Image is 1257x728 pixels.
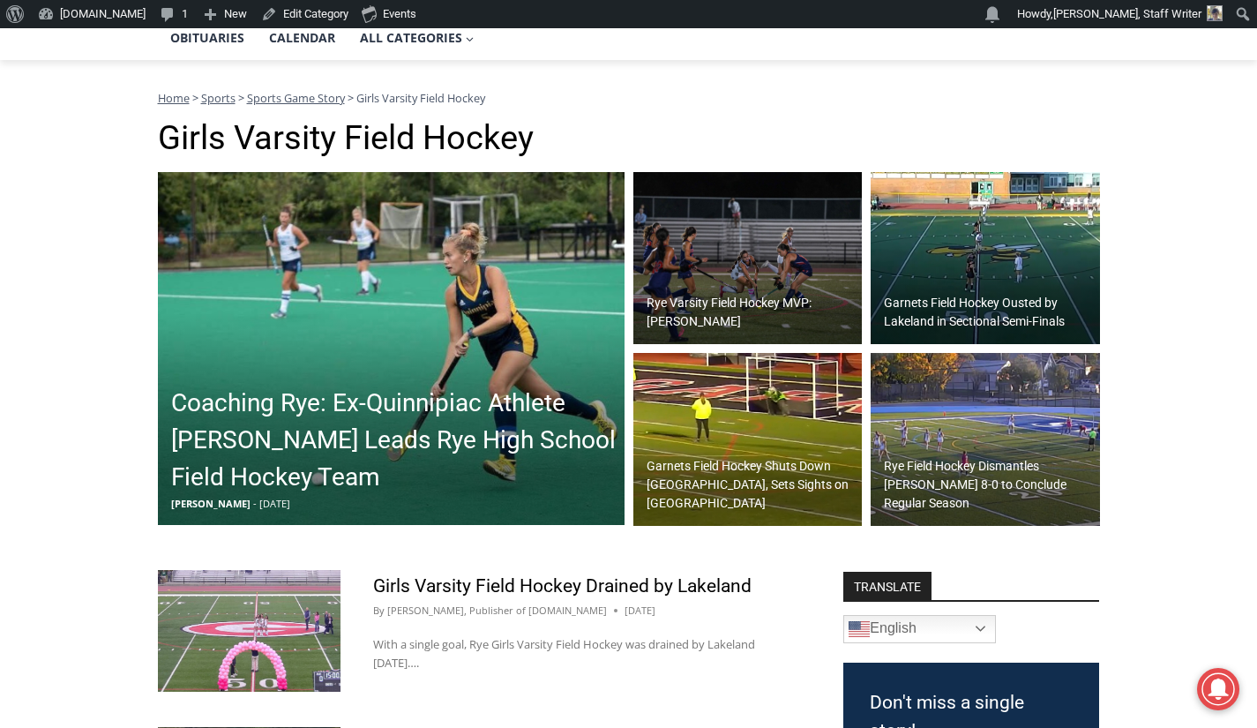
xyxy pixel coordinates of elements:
[633,353,863,526] a: Garnets Field Hockey Shuts Down [GEOGRAPHIC_DATA], Sets Sights on [GEOGRAPHIC_DATA]
[158,118,1100,159] h1: Girls Varsity Field Hockey
[884,457,1096,513] h2: Rye Field Hockey Dismantles [PERSON_NAME] 8-0 to Conclude Regular Season
[633,172,863,345] img: (PHOTO: Rye Varsity Field Hockey Head Coach Kelly Vegliante has named senior captain Kate Morreal...
[259,497,290,510] span: [DATE]
[871,353,1100,526] a: Rye Field Hockey Dismantles [PERSON_NAME] 8-0 to Conclude Regular Season
[871,172,1100,345] a: Garnets Field Hockey Ousted by Lakeland in Sectional Semi-Finals
[849,619,870,640] img: en
[373,575,752,597] a: Girls Varsity Field Hockey Drained by Lakeland
[356,90,485,106] span: Girls Varsity Field Hockey
[238,90,244,106] span: >
[348,16,487,60] button: Child menu of All Categories
[158,90,190,106] a: Home
[871,172,1100,345] img: (PHOTO: Rye Varsity Field Hockey lines up across from rival Lakeland before their game on Tuesday...
[625,603,655,619] time: [DATE]
[633,172,863,345] a: Rye Varsity Field Hockey MVP: [PERSON_NAME]
[871,353,1100,526] img: (PHOTO: Rye (white) and Henry Hudson (pink) line up for a Garnets set piece in the first quarter ...
[373,635,765,672] p: With a single goal, Rye Girls Varsity Field Hockey was drained by Lakeland [DATE]….
[253,497,257,510] span: -
[1053,7,1201,20] span: [PERSON_NAME], Staff Writer
[247,90,345,106] a: Sports Game Story
[843,572,932,600] strong: TRANSLATE
[884,294,1096,331] h2: Garnets Field Hockey Ousted by Lakeland in Sectional Semi-Finals
[158,16,257,60] a: Obituaries
[1207,5,1223,21] img: (PHOTO: MyRye.com 2024 Head Intern, Editor and now Staff Writer Charlie Morris. Contributed.)Char...
[158,89,1100,107] nav: Breadcrumbs
[348,90,354,106] span: >
[257,16,348,60] a: Calendar
[158,172,625,525] img: (PHOTO: Valerie Perkins played field hockey at Quinnipiac University. Contributed.)
[373,603,385,619] span: By
[201,90,236,106] a: Sports
[647,294,858,331] h2: Rye Varsity Field Hockey MVP: [PERSON_NAME]
[633,353,863,526] img: (PHOTO: Rye Field Hockey's Kate Morreale prepares for a penalty stroke against Yorktown in the te...
[843,615,996,643] a: English
[171,497,251,510] span: [PERSON_NAME]
[647,457,858,513] h2: Garnets Field Hockey Shuts Down [GEOGRAPHIC_DATA], Sets Sights on [GEOGRAPHIC_DATA]
[158,570,340,692] img: Rye Girls Varsity Field Hockey 2024-10-17 vs. Lakeland
[171,385,620,496] h2: Coaching Rye: Ex-Quinnipiac Athlete [PERSON_NAME] Leads Rye High School Field Hockey Team
[387,604,607,617] a: [PERSON_NAME], Publisher of [DOMAIN_NAME]
[158,172,625,525] a: Coaching Rye: Ex-Quinnipiac Athlete [PERSON_NAME] Leads Rye High School Field Hockey Team [PERSON...
[192,90,198,106] span: >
